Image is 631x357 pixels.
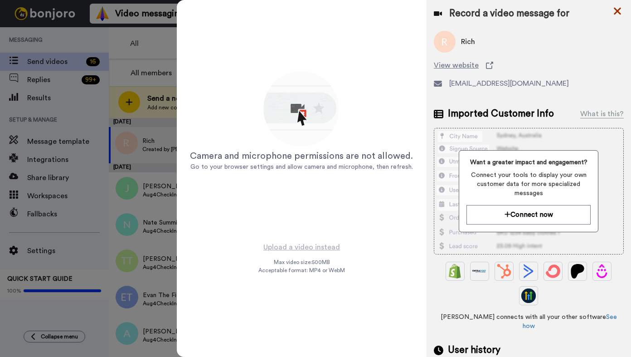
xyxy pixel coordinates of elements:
[258,267,345,274] span: Acceptable format: MP4 or WebM
[521,264,536,279] img: ActiveCampaign
[434,313,624,331] span: [PERSON_NAME] connects with all your other software
[262,70,341,150] img: allow-access.gif
[580,108,624,119] div: What is this?
[261,241,343,253] button: Upload a video instead
[448,343,500,357] span: User history
[190,164,413,170] span: Go to your browser settings and allow camera and microphone, then refresh.
[448,107,554,121] span: Imported Customer Info
[273,259,330,266] span: Max video size: 500 MB
[449,78,569,89] span: [EMAIL_ADDRESS][DOMAIN_NAME]
[466,205,591,225] button: Connect now
[434,60,479,71] span: View website
[448,264,462,279] img: Shopify
[472,264,487,279] img: Ontraport
[434,60,624,71] a: View website
[595,264,609,279] img: Drip
[190,150,413,162] div: Camera and microphone permissions are not allowed.
[466,158,591,167] span: Want a greater impact and engagement?
[466,171,591,198] span: Connect your tools to display your own customer data for more specialized messages
[546,264,560,279] img: ConvertKit
[497,264,511,279] img: Hubspot
[570,264,585,279] img: Patreon
[521,289,536,303] img: GoHighLevel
